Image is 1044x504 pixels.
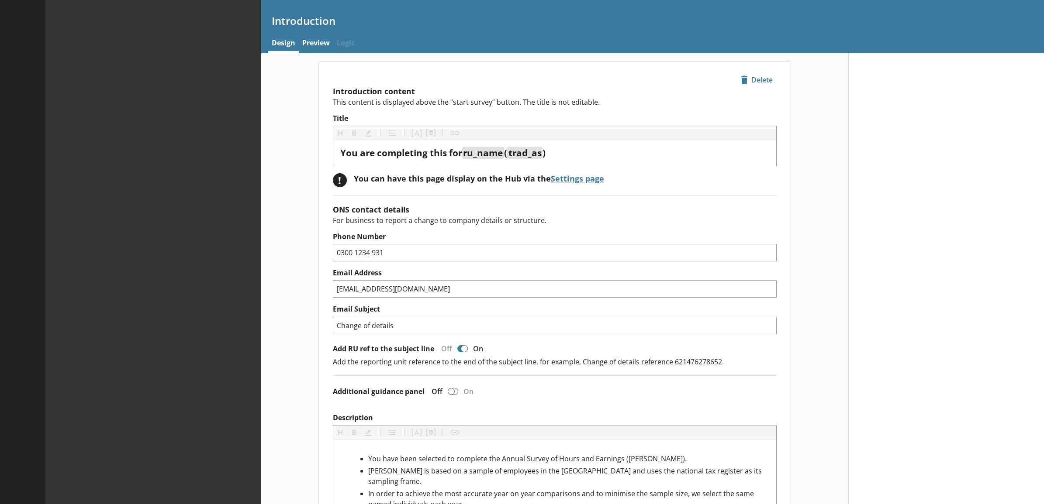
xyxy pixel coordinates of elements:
[543,147,546,159] span: )
[737,72,777,87] button: Delete
[504,147,507,159] span: (
[333,232,777,241] label: Phone Number
[299,34,333,53] a: Preview
[333,357,777,367] p: Add the reporting unit reference to the end of the subject line, for example, Change of details r...
[333,97,777,107] p: This content is displayed above the “start survey” button. The title is not editable.
[470,344,490,353] div: On
[333,34,358,53] span: Logic
[333,114,777,123] label: Title
[737,73,776,87] span: Delete
[463,147,503,159] span: ru_name
[340,147,769,159] div: Title
[460,387,481,396] div: On
[368,454,687,463] span: You have been selected to complete the Annual Survey of Hours and Earnings ([PERSON_NAME]).
[368,466,764,486] span: [PERSON_NAME] is based on a sample of employees in the [GEOGRAPHIC_DATA] and uses the national ta...
[333,268,777,278] label: Email Address
[333,216,777,225] p: For business to report a change to company details or structure.
[333,413,777,422] label: Description
[340,147,462,159] span: You are completing this for
[272,14,1034,27] h1: Introduction
[508,147,542,159] span: trad_as
[333,387,425,396] label: Additional guidance panel
[551,173,604,184] a: Settings page
[333,344,434,353] label: Add RU ref to the subject line
[333,305,777,314] label: Email Subject
[434,344,456,353] div: Off
[333,173,347,187] div: !
[333,204,777,215] h2: ONS contact details
[425,387,446,396] div: Off
[333,86,777,96] h2: Introduction content
[268,34,299,53] a: Design
[354,173,604,184] div: You can have this page display on the Hub via the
